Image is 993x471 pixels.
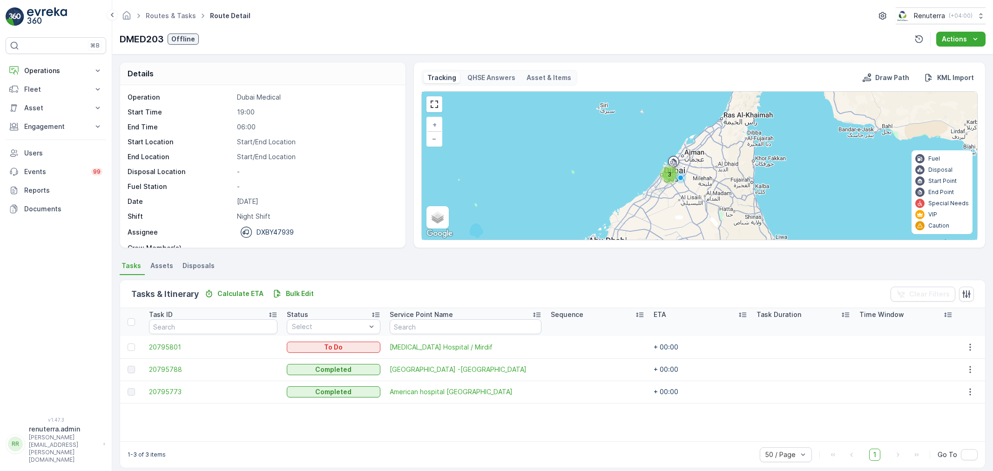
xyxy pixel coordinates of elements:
p: Select [292,322,366,331]
button: KML Import [920,72,978,83]
img: logo [6,7,24,26]
input: Search [390,319,542,334]
a: 20795788 [149,365,277,374]
p: Task ID [149,310,173,319]
p: [PERSON_NAME][EMAIL_ADDRESS][PERSON_NAME][DOMAIN_NAME] [29,434,99,464]
a: Reports [6,181,106,200]
p: - [237,243,396,253]
p: Service Point Name [390,310,453,319]
span: Route Detail [208,11,252,20]
a: American Hospital -Oud Mehta [390,365,542,374]
button: Renuterra(+04:00) [896,7,986,24]
span: + [432,121,437,128]
p: 19:00 [237,108,396,117]
a: Zoom In [427,118,441,132]
p: Completed [315,387,351,397]
p: Start/End Location [237,152,396,161]
p: ⌘B [90,42,100,49]
p: Disposal Location [128,167,233,176]
a: Open this area in Google Maps (opens a new window) [424,228,455,240]
span: Disposals [182,261,215,270]
p: ETA [654,310,666,319]
p: Start/End Location [237,137,396,147]
a: Layers [427,207,448,228]
p: Draw Path [875,73,909,82]
span: [GEOGRAPHIC_DATA] -[GEOGRAPHIC_DATA] [390,365,542,374]
p: 99 [93,168,101,175]
span: Tasks [122,261,141,270]
span: Go To [938,450,957,459]
button: Asset [6,99,106,117]
p: Sequence [551,310,583,319]
a: 20795801 [149,343,277,352]
p: Fuel Station [128,182,233,191]
p: Bulk Edit [286,289,314,298]
span: 1 [869,449,880,461]
td: + 00:00 [649,358,752,381]
p: Start Time [128,108,233,117]
span: Assets [150,261,173,270]
button: Actions [936,32,986,47]
button: Calculate ETA [201,288,267,299]
p: DXBY47939 [257,228,294,237]
img: logo_light-DOdMpM7g.png [27,7,67,26]
p: Events [24,167,86,176]
p: Clear Filters [909,289,950,299]
span: 20795773 [149,387,277,397]
a: Routes & Tasks [146,12,196,20]
p: Fleet [24,85,88,94]
span: − [432,135,437,142]
p: QHSE Answers [467,73,515,82]
td: + 00:00 [649,381,752,403]
p: To Do [324,343,343,352]
p: Task Duration [757,310,801,319]
p: Offline [171,34,195,44]
p: VIP [928,211,937,218]
p: Asset [24,103,88,113]
p: Crew Member(s) [128,243,233,253]
button: To Do [287,342,380,353]
p: Assignee [128,228,158,237]
button: RRrenuterra.admin[PERSON_NAME][EMAIL_ADDRESS][PERSON_NAME][DOMAIN_NAME] [6,424,106,464]
p: Calculate ETA [217,289,263,298]
p: Details [128,68,154,79]
p: Date [128,197,233,206]
p: Caution [928,222,949,229]
p: 06:00 [237,122,396,132]
button: Engagement [6,117,106,136]
p: Dubai Medical [237,93,396,102]
a: Users [6,144,106,162]
p: End Point [928,188,954,196]
span: [MEDICAL_DATA] Hospital / Mirdif [390,343,542,352]
div: Toggle Row Selected [128,388,135,396]
p: - [237,167,396,176]
p: Operation [128,93,233,102]
a: Documents [6,200,106,218]
p: Disposal [928,166,952,174]
p: Tracking [427,73,456,82]
div: RR [8,437,23,451]
p: Tasks & Itinerary [131,288,199,301]
a: View Fullscreen [427,97,441,111]
a: Events99 [6,162,106,181]
p: Night Shift [237,212,396,221]
p: End Time [128,122,233,132]
input: Search [149,319,277,334]
p: [DATE] [237,197,396,206]
button: Clear Filters [891,287,955,302]
p: Completed [315,365,351,374]
td: + 00:00 [649,336,752,358]
span: 3 [668,171,671,178]
button: Fleet [6,80,106,99]
p: Start Location [128,137,233,147]
p: Users [24,148,102,158]
p: End Location [128,152,233,161]
div: 0 [422,92,977,240]
p: Renuterra [914,11,945,20]
img: Google [424,228,455,240]
div: Toggle Row Selected [128,366,135,373]
p: Actions [942,34,967,44]
p: KML Import [937,73,974,82]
